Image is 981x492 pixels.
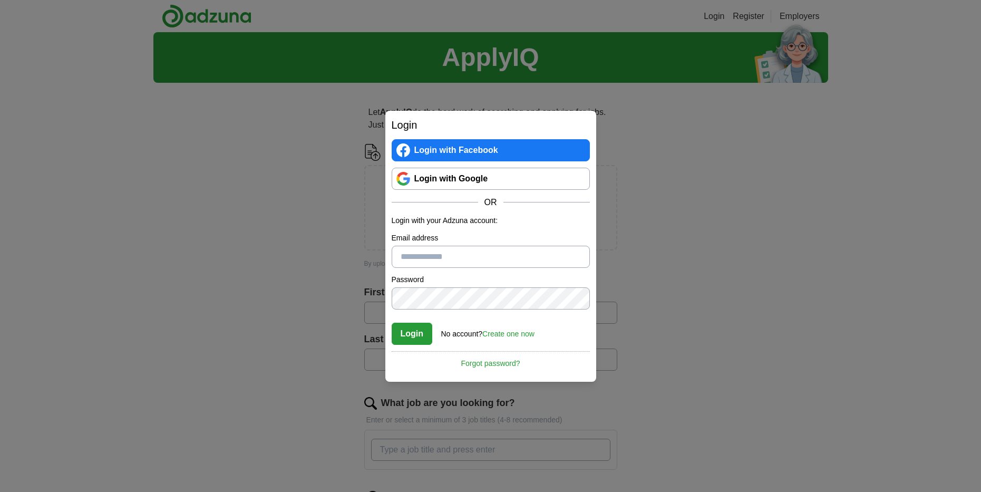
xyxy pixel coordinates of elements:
a: Login with Google [392,168,590,190]
button: Login [392,323,433,345]
label: Email address [392,233,590,244]
span: OR [478,196,503,209]
a: Create one now [482,330,535,338]
h2: Login [392,117,590,133]
a: Forgot password? [392,351,590,369]
label: Password [392,274,590,285]
div: No account? [441,322,535,340]
a: Login with Facebook [392,139,590,161]
p: Login with your Adzuna account: [392,215,590,226]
